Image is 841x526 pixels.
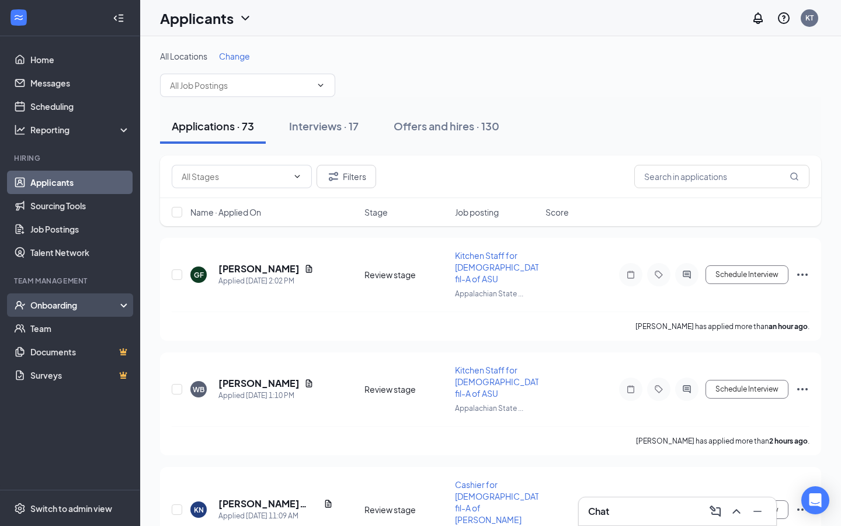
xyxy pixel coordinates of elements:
[14,299,26,311] svg: UserCheck
[652,385,666,394] svg: Tag
[30,503,112,514] div: Switch to admin view
[30,71,130,95] a: Messages
[634,165,809,188] input: Search in applications
[193,385,204,394] div: WB
[706,265,788,284] button: Schedule Interview
[218,262,300,275] h5: [PERSON_NAME]
[364,383,448,395] div: Review stage
[455,404,523,413] span: Appalachian State ...
[635,321,809,331] p: [PERSON_NAME] has applied more than .
[795,503,809,517] svg: Ellipses
[769,322,808,331] b: an hour ago
[801,486,829,514] div: Open Intercom Messenger
[218,390,314,402] div: Applied [DATE] 1:10 PM
[289,119,359,133] div: Interviews · 17
[624,385,638,394] svg: Note
[218,497,319,510] h5: [PERSON_NAME][DATE]
[455,250,550,284] span: Kitchen Staff for [DEMOGRAPHIC_DATA]-fil-A of ASU
[706,502,725,521] button: ComposeMessage
[795,382,809,396] svg: Ellipses
[708,504,722,518] svg: ComposeMessage
[364,504,448,515] div: Review stage
[30,340,130,364] a: DocumentsCrown
[624,270,638,279] svg: Note
[293,172,302,181] svg: ChevronDown
[316,81,325,90] svg: ChevronDown
[324,499,333,508] svg: Document
[304,379,314,388] svg: Document
[218,510,333,522] div: Applied [DATE] 11:09 AM
[14,153,128,163] div: Hiring
[218,377,300,390] h5: [PERSON_NAME]
[14,276,128,286] div: Team Management
[326,169,340,184] svg: Filter
[160,51,207,61] span: All Locations
[194,270,204,280] div: GF
[394,119,499,133] div: Offers and hires · 130
[30,317,130,340] a: Team
[170,79,311,92] input: All Job Postings
[769,437,808,445] b: 2 hours ago
[636,436,809,446] p: [PERSON_NAME] has applied more than .
[795,268,809,282] svg: Ellipses
[194,505,204,515] div: KN
[172,119,254,133] div: Applications · 73
[545,206,569,218] span: Score
[455,206,499,218] span: Job posting
[588,505,609,518] h3: Chat
[14,124,26,136] svg: Analysis
[790,172,799,181] svg: MagnifyingGlass
[727,502,746,521] button: ChevronUp
[805,13,814,23] div: KT
[750,504,764,518] svg: Minimize
[317,165,376,188] button: Filter Filters
[777,11,791,25] svg: QuestionInfo
[30,299,120,311] div: Onboarding
[652,270,666,279] svg: Tag
[680,385,694,394] svg: ActiveChat
[30,194,130,217] a: Sourcing Tools
[30,217,130,241] a: Job Postings
[751,11,765,25] svg: Notifications
[218,275,314,287] div: Applied [DATE] 2:02 PM
[729,504,743,518] svg: ChevronUp
[182,170,288,183] input: All Stages
[706,380,788,399] button: Schedule Interview
[238,11,252,25] svg: ChevronDown
[160,8,234,28] h1: Applicants
[113,12,124,24] svg: Collapse
[30,95,130,118] a: Scheduling
[455,479,550,525] span: Cashier for [DEMOGRAPHIC_DATA]-fil-A of [PERSON_NAME]
[680,270,694,279] svg: ActiveChat
[364,206,388,218] span: Stage
[219,51,250,61] span: Change
[13,12,25,23] svg: WorkstreamLogo
[190,206,261,218] span: Name · Applied On
[30,364,130,387] a: SurveysCrown
[304,264,314,274] svg: Document
[30,171,130,194] a: Applicants
[30,241,130,264] a: Talent Network
[455,289,523,298] span: Appalachian State ...
[455,365,550,399] span: Kitchen Staff for [DEMOGRAPHIC_DATA]-fil-A of ASU
[30,124,131,136] div: Reporting
[30,48,130,71] a: Home
[748,502,767,521] button: Minimize
[364,269,448,281] div: Review stage
[14,503,26,514] svg: Settings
